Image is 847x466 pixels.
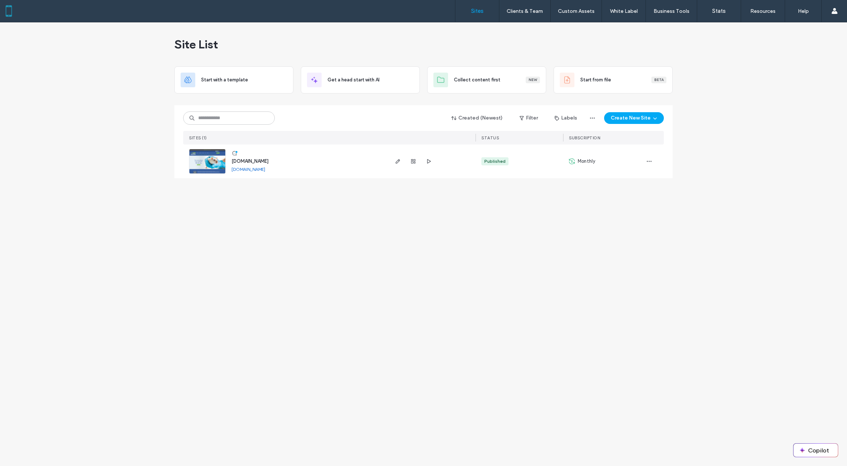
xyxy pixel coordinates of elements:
[554,66,673,93] div: Start from fileBeta
[654,8,689,14] label: Business Tools
[454,76,500,84] span: Collect content first
[750,8,776,14] label: Resources
[301,66,420,93] div: Get a head start with AI
[798,8,809,14] label: Help
[604,112,664,124] button: Create New Site
[201,76,248,84] span: Start with a template
[481,135,499,140] span: STATUS
[507,8,543,14] label: Clients & Team
[189,135,207,140] span: SITES (1)
[512,112,545,124] button: Filter
[651,77,666,83] div: Beta
[569,135,600,140] span: SUBSCRIPTION
[794,444,838,457] button: Copilot
[445,112,509,124] button: Created (Newest)
[712,8,726,14] label: Stats
[174,37,218,52] span: Site List
[580,76,611,84] span: Start from file
[232,158,269,164] a: [DOMAIN_NAME]
[471,8,484,14] label: Sites
[578,158,595,165] span: Monthly
[484,158,506,165] div: Published
[558,8,595,14] label: Custom Assets
[610,8,638,14] label: White Label
[328,76,380,84] span: Get a head start with AI
[526,77,540,83] div: New
[548,112,584,124] button: Labels
[232,166,265,172] a: [DOMAIN_NAME]
[427,66,546,93] div: Collect content firstNew
[174,66,293,93] div: Start with a template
